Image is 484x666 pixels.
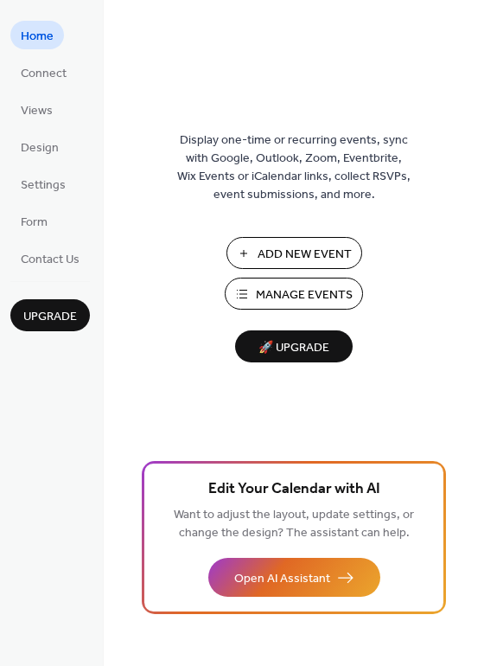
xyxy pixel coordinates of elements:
[235,330,353,362] button: 🚀 Upgrade
[10,244,90,272] a: Contact Us
[225,278,363,310] button: Manage Events
[10,207,58,235] a: Form
[174,503,414,545] span: Want to adjust the layout, update settings, or change the design? The assistant can help.
[177,131,411,204] span: Display one-time or recurring events, sync with Google, Outlook, Zoom, Eventbrite, Wix Events or ...
[208,558,380,597] button: Open AI Assistant
[21,214,48,232] span: Form
[21,28,54,46] span: Home
[234,570,330,588] span: Open AI Assistant
[10,132,69,161] a: Design
[256,286,353,304] span: Manage Events
[245,336,342,360] span: 🚀 Upgrade
[21,139,59,157] span: Design
[258,246,352,264] span: Add New Event
[21,251,80,269] span: Contact Us
[23,308,77,326] span: Upgrade
[226,237,362,269] button: Add New Event
[10,95,63,124] a: Views
[21,176,66,195] span: Settings
[208,477,380,502] span: Edit Your Calendar with AI
[10,58,77,86] a: Connect
[10,170,76,198] a: Settings
[21,102,53,120] span: Views
[21,65,67,83] span: Connect
[10,21,64,49] a: Home
[10,299,90,331] button: Upgrade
